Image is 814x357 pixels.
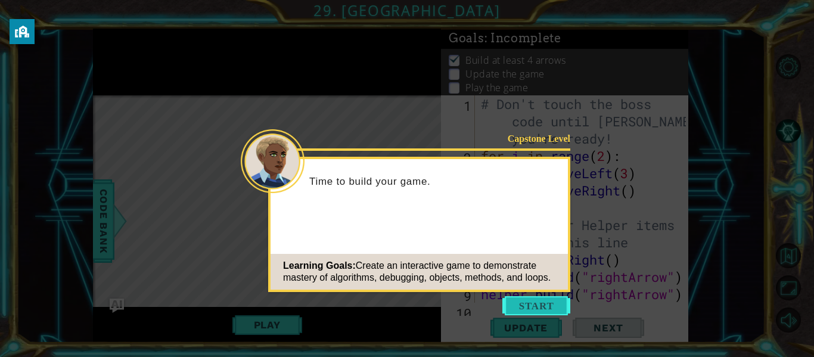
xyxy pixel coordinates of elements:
[309,175,560,188] p: Time to build your game.
[283,260,551,283] span: Create an interactive game to demonstrate mastery of algorithms, debugging, objects, methods, and...
[10,19,35,44] button: privacy banner
[502,296,570,315] button: Start
[283,260,356,271] span: Learning Goals:
[495,132,570,145] div: Capstone Level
